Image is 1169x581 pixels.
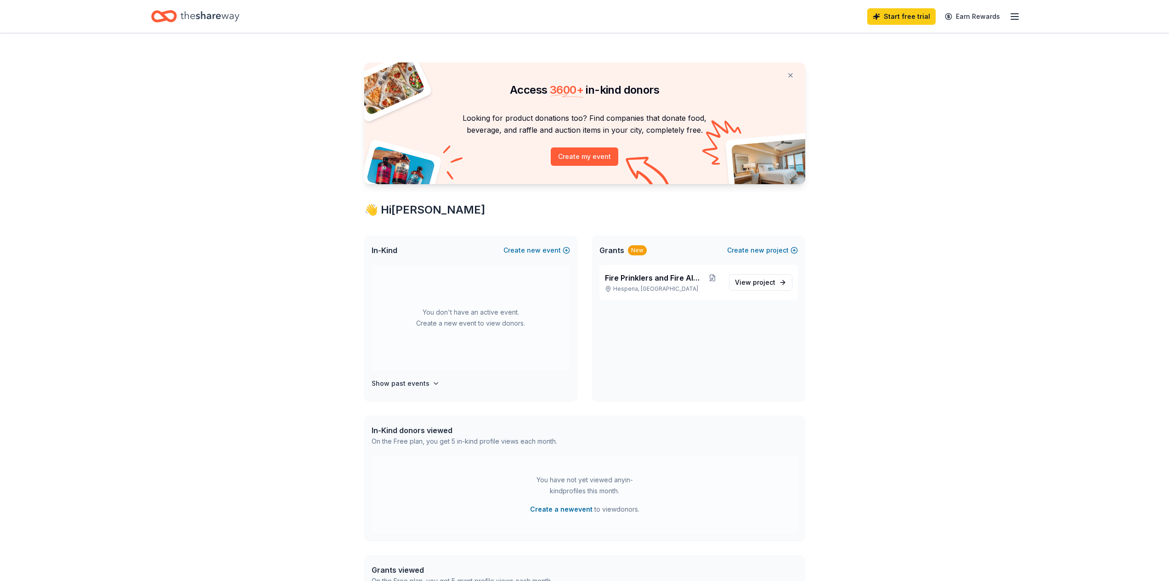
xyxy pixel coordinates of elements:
div: On the Free plan, you get 5 in-kind profile views each month. [372,436,557,447]
button: Create my event [551,147,618,166]
a: Start free trial [867,8,936,25]
span: Grants [599,245,624,256]
button: Createnewevent [503,245,570,256]
a: Home [151,6,239,27]
button: Show past events [372,378,440,389]
span: new [751,245,764,256]
a: View project [729,274,792,291]
div: Grants viewed [372,564,552,575]
span: 3600 + [550,83,583,96]
p: Looking for product donations too? Find companies that donate food, beverage, and raffle and auct... [375,112,794,136]
span: View [735,277,775,288]
span: In-Kind [372,245,397,256]
span: new [527,245,541,256]
span: Access in-kind donors [510,83,659,96]
img: Pizza [354,57,425,116]
div: You don't have an active event. Create a new event to view donors. [372,265,570,371]
h4: Show past events [372,378,429,389]
span: project [753,278,775,286]
div: In-Kind donors viewed [372,425,557,436]
span: Fire Prinklers and Fire Alarm [605,272,704,283]
p: Hesperia, [GEOGRAPHIC_DATA] [605,285,722,293]
button: Createnewproject [727,245,798,256]
div: 👋 Hi [PERSON_NAME] [364,203,805,217]
span: to view donors . [530,504,639,515]
a: Earn Rewards [939,8,1005,25]
div: New [628,245,647,255]
button: Create a newevent [530,504,593,515]
div: You have not yet viewed any in-kind profiles this month. [527,474,642,496]
img: Curvy arrow [626,157,672,191]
